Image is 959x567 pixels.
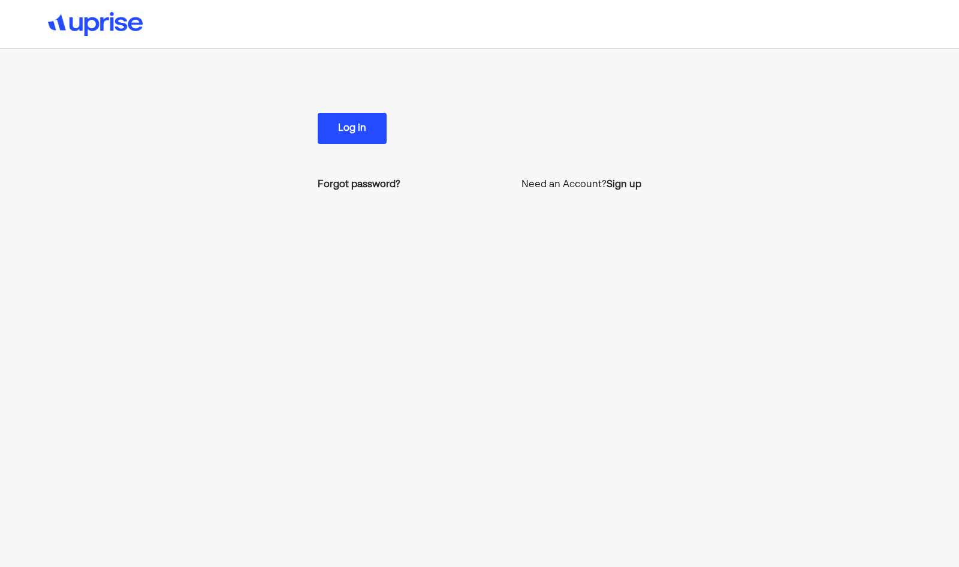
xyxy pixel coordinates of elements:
a: Sign up [607,178,641,192]
a: Forgot password? [318,178,400,192]
p: Need an Account? [521,178,641,192]
button: Log in [318,113,387,144]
